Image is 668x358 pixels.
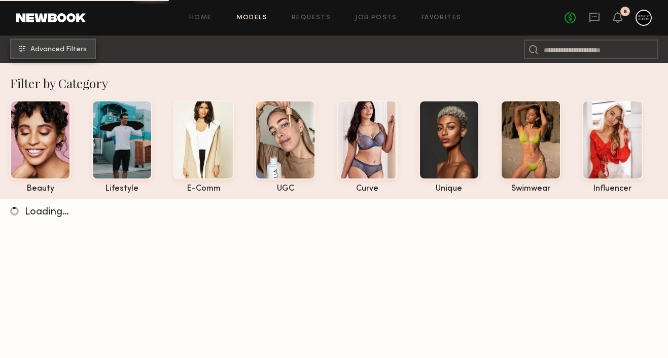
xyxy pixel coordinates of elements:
[623,9,627,15] div: 8
[92,185,152,193] div: lifestyle
[355,15,397,21] a: Job Posts
[292,15,331,21] a: Requests
[173,185,234,193] div: e-comm
[255,185,315,193] div: UGC
[421,15,462,21] a: Favorites
[10,75,668,91] div: Filter by Category
[30,46,87,53] span: Advanced Filters
[582,185,643,193] div: influencer
[10,39,96,59] button: Advanced Filters
[337,185,398,193] div: curve
[10,185,71,193] div: beauty
[236,15,267,21] a: Models
[189,15,212,21] a: Home
[501,185,561,193] div: swimwear
[25,207,69,217] span: Loading…
[419,185,479,193] div: unique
